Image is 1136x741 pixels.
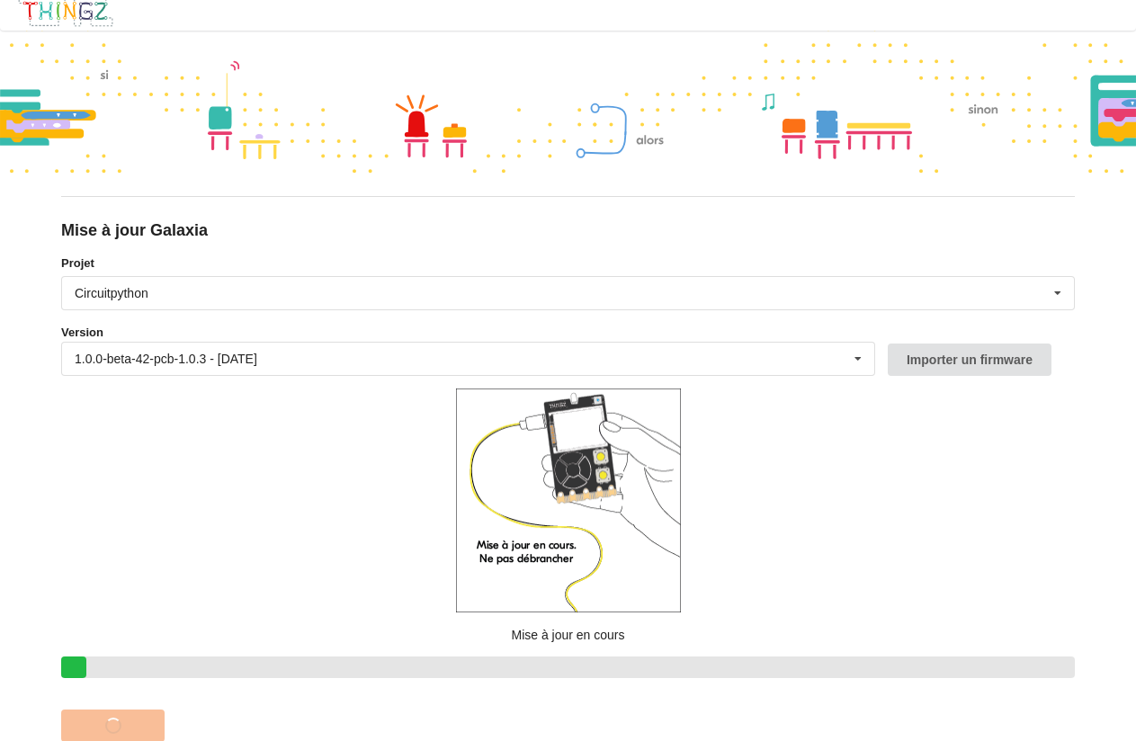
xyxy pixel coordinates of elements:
[75,353,257,365] div: 1.0.0-beta-42-pcb-1.0.3 - [DATE]
[888,344,1051,376] button: Importer un firmware
[61,626,1075,644] p: Mise à jour en cours
[456,388,681,613] img: galaxia_update_progress.png
[61,324,103,342] label: Version
[75,287,148,299] div: Circuitpython
[61,254,1075,272] label: Projet
[61,220,1075,241] div: Mise à jour Galaxia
